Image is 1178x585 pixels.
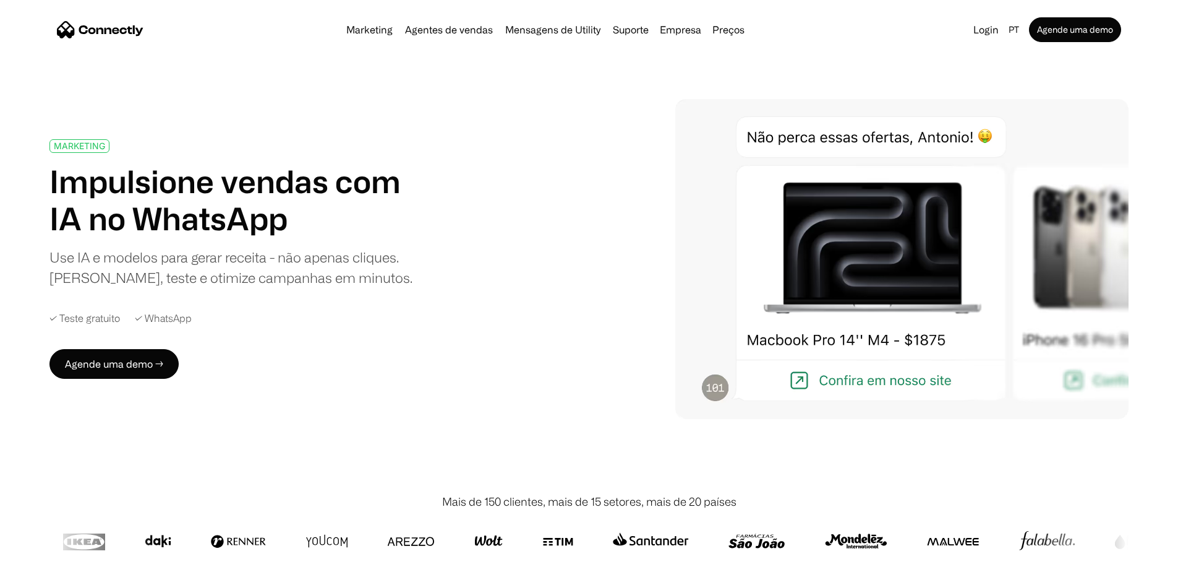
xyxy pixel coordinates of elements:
[1009,21,1019,38] div: pt
[341,25,398,35] a: Marketing
[400,25,498,35] a: Agentes de vendas
[49,163,432,237] h1: Impulsione vendas com IA no WhatsApp
[442,493,736,510] div: Mais de 150 clientes, mais de 15 setores, mais de 20 países
[707,25,749,35] a: Preços
[135,313,192,324] div: ✓ WhatsApp
[656,21,705,38] div: Empresa
[49,247,432,288] div: Use IA e modelos para gerar receita - não apenas cliques. [PERSON_NAME], teste e otimize campanha...
[49,349,179,379] a: Agende uma demo →
[12,562,74,581] aside: Language selected: Português (Brasil)
[968,21,1004,38] a: Login
[608,25,654,35] a: Suporte
[25,563,74,581] ul: Language list
[500,25,605,35] a: Mensagens de Utility
[1029,17,1121,42] a: Agende uma demo
[57,20,143,39] a: home
[54,141,105,150] div: MARKETING
[1004,21,1026,38] div: pt
[660,21,701,38] div: Empresa
[49,313,120,324] div: ✓ Teste gratuito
